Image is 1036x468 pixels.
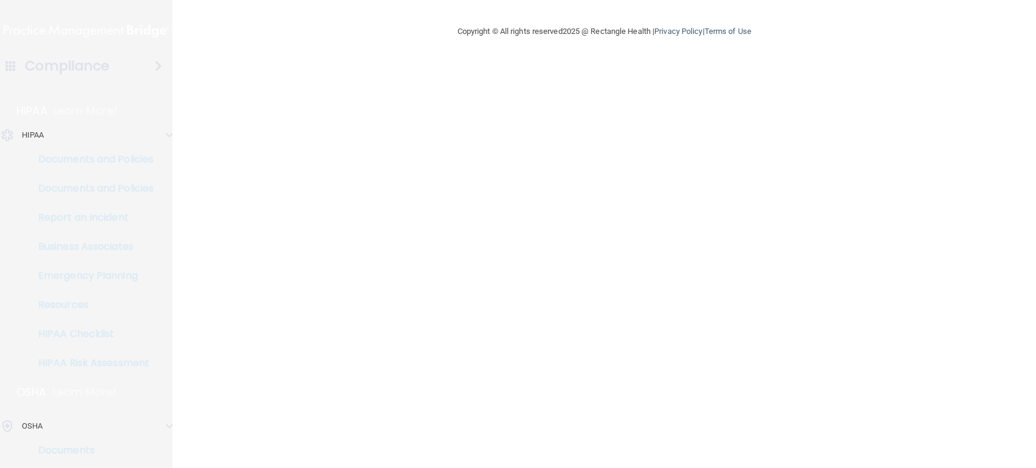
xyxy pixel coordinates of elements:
p: OSHA [22,419,42,433]
p: Resources [8,299,174,311]
img: PMB logo [4,19,169,43]
p: HIPAA Checklist [8,328,174,340]
p: HIPAA [16,104,47,118]
h4: Compliance [25,58,109,75]
p: Emergency Planning [8,270,174,282]
p: OSHA [16,385,47,399]
div: Copyright © All rights reserved 2025 @ Rectangle Health | | [383,12,826,51]
p: Documents and Policies [8,153,174,165]
a: Privacy Policy [654,27,702,36]
p: HIPAA Risk Assessment [8,357,174,369]
p: Learn More! [53,385,117,399]
p: Learn More! [53,104,118,118]
p: Documents and Policies [8,182,174,195]
a: Terms of Use [705,27,751,36]
p: Report an Incident [8,212,174,224]
p: HIPAA [22,128,44,142]
p: Business Associates [8,241,174,253]
p: Documents [8,444,174,456]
